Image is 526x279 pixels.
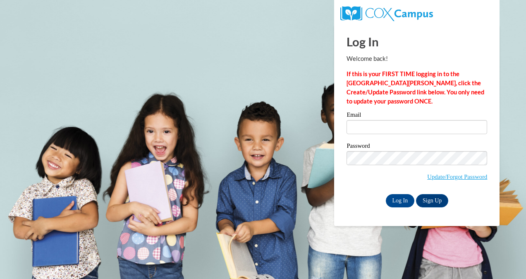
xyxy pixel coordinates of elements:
img: COX Campus [340,6,433,21]
strong: If this is your FIRST TIME logging in to the [GEOGRAPHIC_DATA][PERSON_NAME], click the Create/Upd... [347,70,484,105]
label: Email [347,112,487,120]
a: Update/Forgot Password [427,173,487,180]
input: Log In [386,194,415,207]
label: Password [347,143,487,151]
h1: Log In [347,33,487,50]
a: COX Campus [340,10,433,17]
p: Welcome back! [347,54,487,63]
a: Sign Up [416,194,448,207]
